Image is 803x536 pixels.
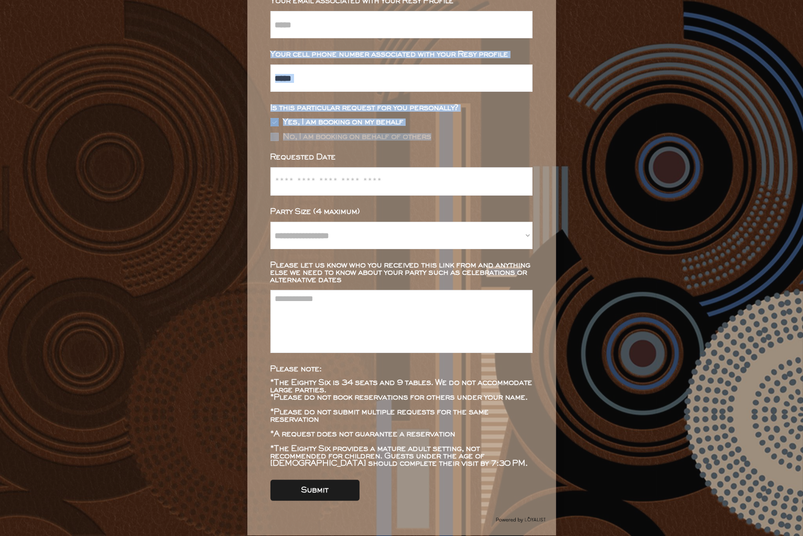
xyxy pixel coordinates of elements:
[283,119,404,126] div: Yes, I am booking on my behalf
[270,208,533,216] div: Party Size (4 maximum)
[270,379,533,467] div: *The Eighty Six is 34 seats and 9 tables. We do not accommodate large parties. *Please do not boo...
[301,487,329,494] div: Submit
[270,133,279,141] img: Rectangle%20315%20%281%29.svg
[270,366,533,373] div: Please note:
[270,51,533,58] div: Your cell phone number associated with your Resy profile
[270,104,533,112] div: Is this particular request for you personally?
[270,262,533,284] div: Please let us know who you received this link from and anything else we need to know about your p...
[496,514,546,525] img: Group%2048096278.svg
[283,133,431,141] div: No, I am booking on behalf of others
[270,118,279,126] img: Group%2048096532.svg
[270,154,533,161] div: Requested Date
